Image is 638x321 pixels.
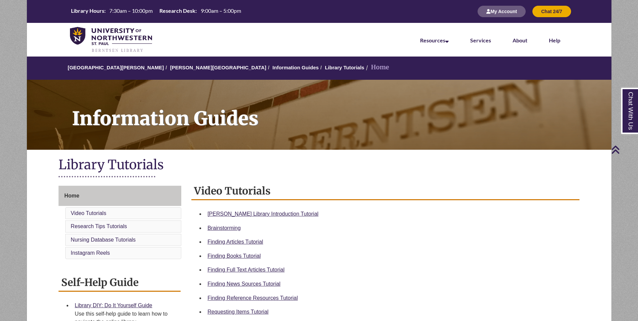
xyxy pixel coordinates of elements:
a: Information Guides [27,80,611,150]
img: UNWSP Library Logo [70,27,152,53]
a: Brainstorming [208,225,241,231]
li: Home [364,63,389,72]
th: Library Hours: [68,7,107,14]
a: Home [59,186,181,206]
a: About [513,37,527,43]
a: Finding Articles Tutorial [208,239,263,245]
a: Requesting Items Tutorial [208,309,268,315]
th: Research Desk: [157,7,198,14]
a: Library DIY: Do It Yourself Guide [75,302,152,308]
a: Nursing Database Tutorials [71,237,136,243]
h1: Library Tutorials [59,156,579,174]
span: 7:30am – 10:00pm [109,7,153,14]
span: Home [64,193,79,199]
a: [PERSON_NAME] Library Introduction Tutorial [208,211,318,217]
a: My Account [478,8,526,14]
a: [PERSON_NAME][GEOGRAPHIC_DATA] [170,65,266,70]
h2: Video Tutorials [191,182,579,200]
a: Information Guides [272,65,319,70]
a: Resources [420,37,449,43]
a: Finding Reference Resources Tutorial [208,295,298,301]
h1: Information Guides [65,80,611,141]
a: Finding Books Tutorial [208,253,261,259]
a: Finding News Sources Tutorial [208,281,280,287]
a: Chat 24/7 [532,8,571,14]
a: Finding Full Text Articles Tutorial [208,267,285,273]
a: Research Tips Tutorials [71,223,127,229]
a: Library Tutorials [325,65,364,70]
div: Guide Page Menu [59,186,181,260]
a: Video Tutorials [71,210,106,216]
a: Hours Today [68,7,244,16]
a: Back to Top [611,145,636,154]
a: [GEOGRAPHIC_DATA][PERSON_NAME] [68,65,164,70]
a: Services [470,37,491,43]
button: My Account [478,6,526,17]
table: Hours Today [68,7,244,15]
h2: Self-Help Guide [59,274,181,292]
a: Help [549,37,560,43]
span: 9:00am – 5:00pm [201,7,241,14]
a: Instagram Reels [71,250,110,256]
button: Chat 24/7 [532,6,571,17]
